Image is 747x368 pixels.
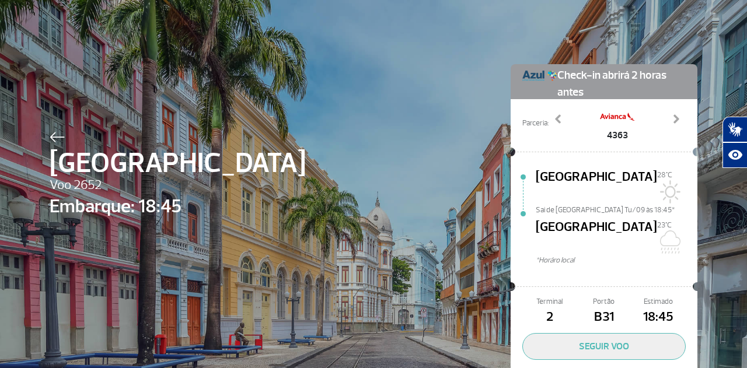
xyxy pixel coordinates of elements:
[536,255,697,266] span: *Horáro local
[657,220,672,230] span: 23°C
[557,64,686,101] span: Check-in abrirá 2 horas antes
[722,142,747,168] button: Abrir recursos assistivos.
[657,180,680,204] img: Sol
[522,333,686,360] button: SEGUIR VOO
[50,176,306,195] span: Voo 2652
[631,307,686,327] span: 18:45
[722,117,747,168] div: Plugin de acessibilidade da Hand Talk.
[536,167,657,205] span: [GEOGRAPHIC_DATA]
[522,307,577,327] span: 2
[577,296,631,307] span: Portão
[522,296,577,307] span: Terminal
[631,296,686,307] span: Estimado
[50,142,306,184] span: [GEOGRAPHIC_DATA]
[577,307,631,327] span: B31
[50,192,306,220] span: Embarque: 18:45
[536,205,697,213] span: Sai de [GEOGRAPHIC_DATA] Tu/09 às 18:45*
[536,218,657,255] span: [GEOGRAPHIC_DATA]
[522,118,549,129] span: Parceria:
[600,128,635,142] span: 4363
[657,170,672,180] span: 28°C
[722,117,747,142] button: Abrir tradutor de língua de sinais.
[657,230,680,254] img: Chuvoso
